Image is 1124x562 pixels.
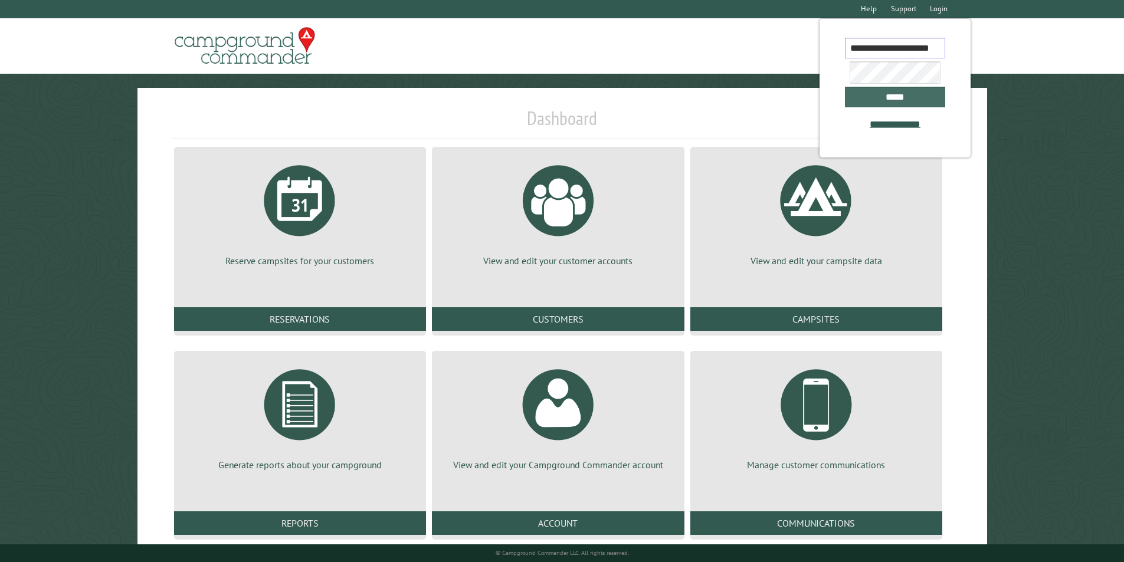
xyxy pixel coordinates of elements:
p: View and edit your campsite data [704,254,928,267]
a: Reserve campsites for your customers [188,156,412,267]
small: © Campground Commander LLC. All rights reserved. [496,549,629,557]
p: View and edit your Campground Commander account [446,458,670,471]
p: Generate reports about your campground [188,458,412,471]
p: View and edit your customer accounts [446,254,670,267]
a: Manage customer communications [704,360,928,471]
h1: Dashboard [171,107,953,139]
p: Manage customer communications [704,458,928,471]
a: Reservations [174,307,426,331]
a: Generate reports about your campground [188,360,412,471]
a: Reports [174,511,426,535]
a: View and edit your Campground Commander account [446,360,670,471]
a: View and edit your campsite data [704,156,928,267]
a: View and edit your customer accounts [446,156,670,267]
a: Campsites [690,307,942,331]
a: Communications [690,511,942,535]
img: Campground Commander [171,23,319,69]
a: Customers [432,307,684,331]
a: Account [432,511,684,535]
p: Reserve campsites for your customers [188,254,412,267]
